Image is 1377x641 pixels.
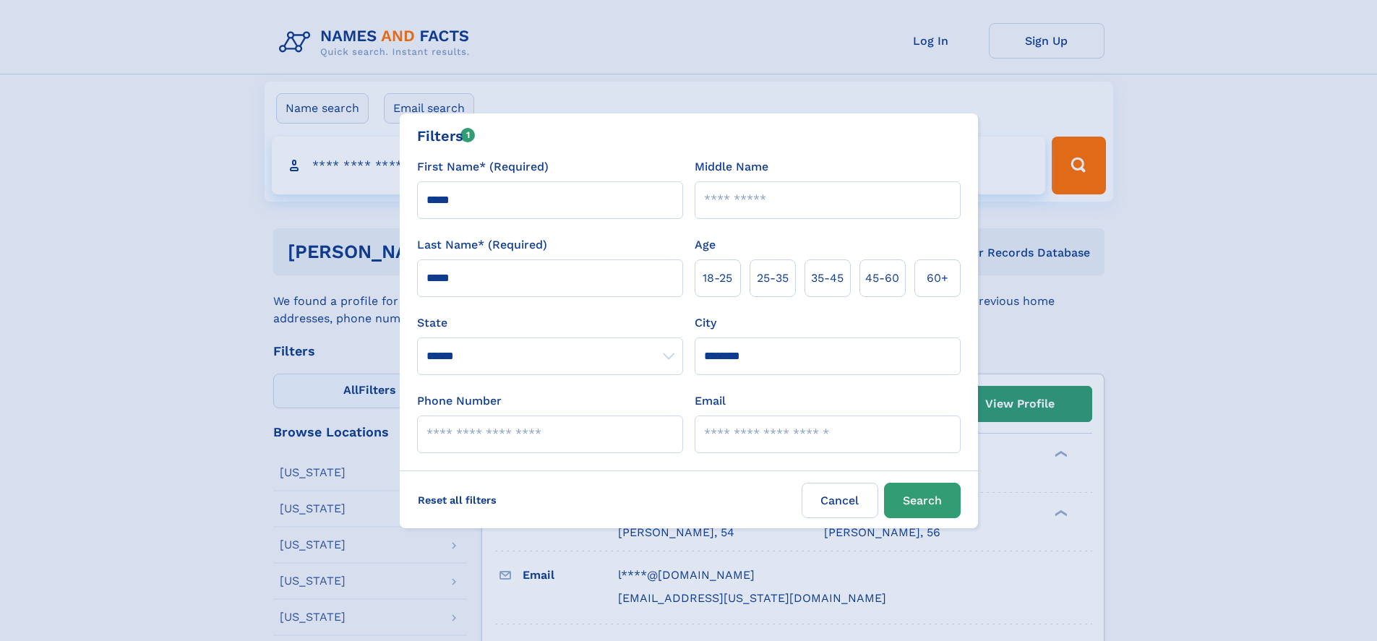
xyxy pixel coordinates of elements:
[927,270,948,287] span: 60+
[884,483,961,518] button: Search
[417,236,547,254] label: Last Name* (Required)
[417,392,502,410] label: Phone Number
[417,158,549,176] label: First Name* (Required)
[695,392,726,410] label: Email
[695,314,716,332] label: City
[408,483,506,517] label: Reset all filters
[865,270,899,287] span: 45‑60
[695,158,768,176] label: Middle Name
[703,270,732,287] span: 18‑25
[811,270,844,287] span: 35‑45
[757,270,789,287] span: 25‑35
[417,125,476,147] div: Filters
[695,236,716,254] label: Age
[802,483,878,518] label: Cancel
[417,314,683,332] label: State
